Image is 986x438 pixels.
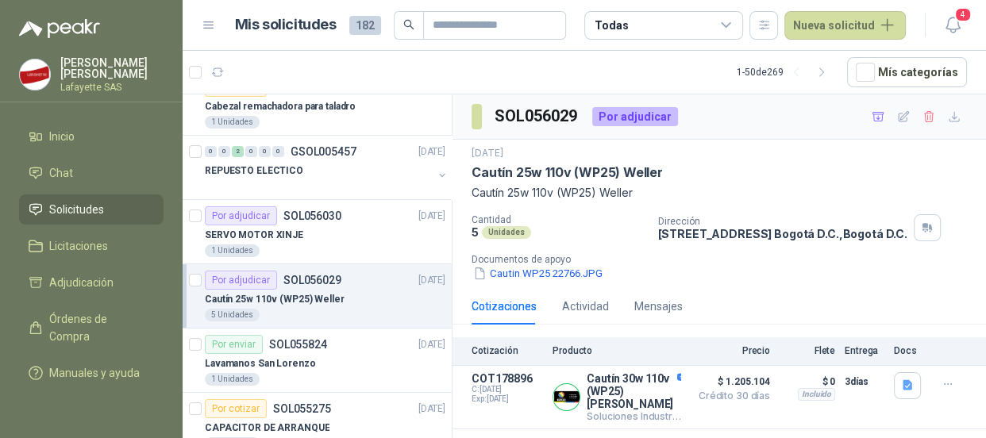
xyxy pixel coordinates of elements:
[205,116,260,129] div: 1 Unidades
[472,385,543,394] span: C: [DATE]
[205,206,277,225] div: Por adjudicar
[235,13,337,36] h1: Mis solicitudes
[894,345,926,356] p: Docs
[205,335,263,354] div: Por enviar
[472,394,543,404] span: Exp: [DATE]
[472,372,543,385] p: COT178896
[19,158,164,188] a: Chat
[183,71,452,136] a: Por cotizarSOL056042[DATE] Cabezal remachadora para taladro1 Unidades
[20,60,50,90] img: Company Logo
[205,244,260,257] div: 1 Unidades
[798,388,835,401] div: Incluido
[49,310,148,345] span: Órdenes de Compra
[49,237,108,255] span: Licitaciones
[418,209,445,224] p: [DATE]
[691,391,770,401] span: Crédito 30 días
[737,60,834,85] div: 1 - 50 de 269
[472,214,645,225] p: Cantidad
[283,275,341,286] p: SOL056029
[780,372,835,391] p: $ 0
[205,309,260,321] div: 5 Unidades
[232,146,244,157] div: 2
[205,399,267,418] div: Por cotizar
[19,194,164,225] a: Solicitudes
[845,372,884,391] p: 3 días
[205,146,217,157] div: 0
[49,364,140,382] span: Manuales y ayuda
[691,345,770,356] p: Precio
[205,228,303,243] p: SERVO MOTOR XINJE
[472,254,980,265] p: Documentos de apoyo
[587,372,681,410] p: Cautín 30w 110v (WP25) [PERSON_NAME]
[205,421,329,436] p: CAPACITOR DE ARRANQUE
[19,358,164,388] a: Manuales y ayuda
[595,17,628,34] div: Todas
[205,292,345,307] p: Cautín 25w 110v (WP25) Weller
[418,144,445,159] p: [DATE]
[205,373,260,386] div: 1 Unidades
[553,384,580,410] img: Company Logo
[19,304,164,352] a: Órdenes de Compra
[495,104,580,129] h3: SOL056029
[587,410,681,422] p: Soluciones Industriales D&D
[472,345,543,356] p: Cotización
[472,225,479,239] p: 5
[472,265,604,282] button: Cautin WP25 22766.JPG
[472,298,537,315] div: Cotizaciones
[349,16,381,35] span: 182
[954,7,972,22] span: 4
[845,345,884,356] p: Entrega
[472,146,503,161] p: [DATE]
[472,184,967,202] p: Cautín 25w 110v (WP25) Weller
[273,403,331,414] p: SOL055275
[183,264,452,328] a: Por adjudicarSOL056029[DATE] Cautín 25w 110v (WP25) Weller5 Unidades
[291,146,356,157] p: GSOL005457
[49,201,104,218] span: Solicitudes
[691,372,770,391] span: $ 1.205.104
[49,128,75,145] span: Inicio
[418,273,445,288] p: [DATE]
[784,11,906,40] button: Nueva solicitud
[482,226,531,239] div: Unidades
[780,345,835,356] p: Flete
[259,146,271,157] div: 0
[403,19,414,30] span: search
[657,227,907,240] p: [STREET_ADDRESS] Bogotá D.C. , Bogotá D.C.
[19,267,164,298] a: Adjudicación
[657,216,907,227] p: Dirección
[418,401,445,417] p: [DATE]
[60,57,164,79] p: [PERSON_NAME] [PERSON_NAME]
[205,142,449,193] a: 0 0 2 0 0 0 GSOL005457[DATE] REPUESTO ELECTICO
[562,298,609,315] div: Actividad
[272,146,284,157] div: 0
[938,11,967,40] button: 4
[205,271,277,290] div: Por adjudicar
[553,345,681,356] p: Producto
[205,163,303,179] p: REPUESTO ELECTICO
[245,146,257,157] div: 0
[592,107,678,126] div: Por adjudicar
[205,356,315,371] p: Lavamanos San Lorenzo
[49,164,73,182] span: Chat
[183,200,452,264] a: Por adjudicarSOL056030[DATE] SERVO MOTOR XINJE1 Unidades
[472,164,663,181] p: Cautín 25w 110v (WP25) Weller
[49,274,114,291] span: Adjudicación
[218,146,230,157] div: 0
[19,19,100,38] img: Logo peakr
[418,337,445,352] p: [DATE]
[847,57,967,87] button: Mís categorías
[19,231,164,261] a: Licitaciones
[634,298,683,315] div: Mensajes
[19,121,164,152] a: Inicio
[269,339,327,350] p: SOL055824
[60,83,164,92] p: Lafayette SAS
[205,99,356,114] p: Cabezal remachadora para taladro
[283,210,341,221] p: SOL056030
[183,328,452,393] a: Por enviarSOL055824[DATE] Lavamanos San Lorenzo1 Unidades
